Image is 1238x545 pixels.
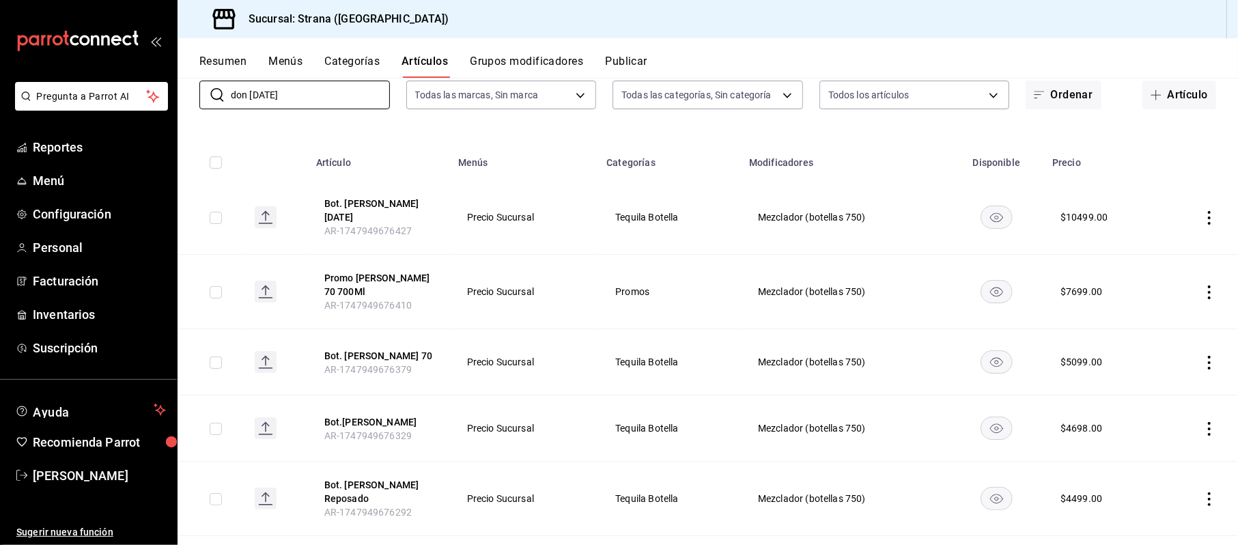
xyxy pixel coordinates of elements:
button: Ordenar [1026,81,1101,109]
span: [PERSON_NAME] [33,466,166,485]
button: Grupos modificadores [470,55,583,78]
th: Modificadores [741,137,949,180]
button: actions [1202,492,1216,506]
span: Todas las marcas, Sin marca [415,88,539,102]
span: Recomienda Parrot [33,433,166,451]
th: Categorías [598,137,741,180]
span: AR-1747949676410 [324,300,412,311]
button: edit-product-location [324,478,434,505]
button: availability-product [981,350,1013,374]
div: $ 4698.00 [1060,421,1102,435]
span: Pregunta a Parrot AI [37,89,147,104]
button: Artículo [1142,81,1216,109]
span: Inventarios [33,305,166,324]
button: Pregunta a Parrot AI [15,82,168,111]
button: Menús [268,55,303,78]
button: Resumen [199,55,247,78]
button: actions [1202,356,1216,369]
span: Mezclador (botellas 750) [758,287,932,296]
th: Artículo [308,137,450,180]
span: Precio Sucursal [467,357,582,367]
th: Disponible [949,137,1044,180]
span: Mezclador (botellas 750) [758,357,932,367]
span: Precio Sucursal [467,494,582,503]
span: Sugerir nueva función [16,525,166,540]
span: Mezclador (botellas 750) [758,423,932,433]
button: Artículos [402,55,448,78]
button: edit-product-location [324,349,434,363]
button: edit-product-location [324,271,434,298]
span: Precio Sucursal [467,287,582,296]
span: Mezclador (botellas 750) [758,212,932,222]
span: Personal [33,238,166,257]
span: Tequila Botella [615,494,724,503]
span: Tequila Botella [615,423,724,433]
span: Menú [33,171,166,190]
div: $ 10499.00 [1060,210,1108,224]
button: availability-product [981,417,1013,440]
button: availability-product [981,280,1013,303]
span: Tequila Botella [615,212,724,222]
div: navigation tabs [199,55,1238,78]
button: availability-product [981,206,1013,229]
span: Todos los artículos [828,88,910,102]
span: Reportes [33,138,166,156]
div: $ 4499.00 [1060,492,1102,505]
button: availability-product [981,487,1013,510]
span: Configuración [33,205,166,223]
span: AR-1747949676292 [324,507,412,518]
div: $ 5099.00 [1060,355,1102,369]
button: actions [1202,211,1216,225]
input: Buscar artículo [231,81,390,109]
span: AR-1747949676329 [324,430,412,441]
span: Ayuda [33,402,148,418]
button: edit-product-location [324,415,434,429]
span: Precio Sucursal [467,423,582,433]
span: Mezclador (botellas 750) [758,494,932,503]
h3: Sucursal: Strana ([GEOGRAPHIC_DATA]) [238,11,449,27]
span: AR-1747949676379 [324,364,412,375]
span: Facturación [33,272,166,290]
button: actions [1202,422,1216,436]
div: $ 7699.00 [1060,285,1102,298]
button: actions [1202,285,1216,299]
span: Promos [615,287,724,296]
th: Precio [1044,137,1162,180]
span: Tequila Botella [615,357,724,367]
button: open_drawer_menu [150,36,161,46]
button: edit-product-location [324,197,434,224]
span: Precio Sucursal [467,212,582,222]
span: Todas las categorías, Sin categoría [621,88,772,102]
a: Pregunta a Parrot AI [10,99,168,113]
span: AR-1747949676427 [324,225,412,236]
th: Menús [450,137,599,180]
button: Publicar [605,55,647,78]
button: Categorías [325,55,380,78]
span: Suscripción [33,339,166,357]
